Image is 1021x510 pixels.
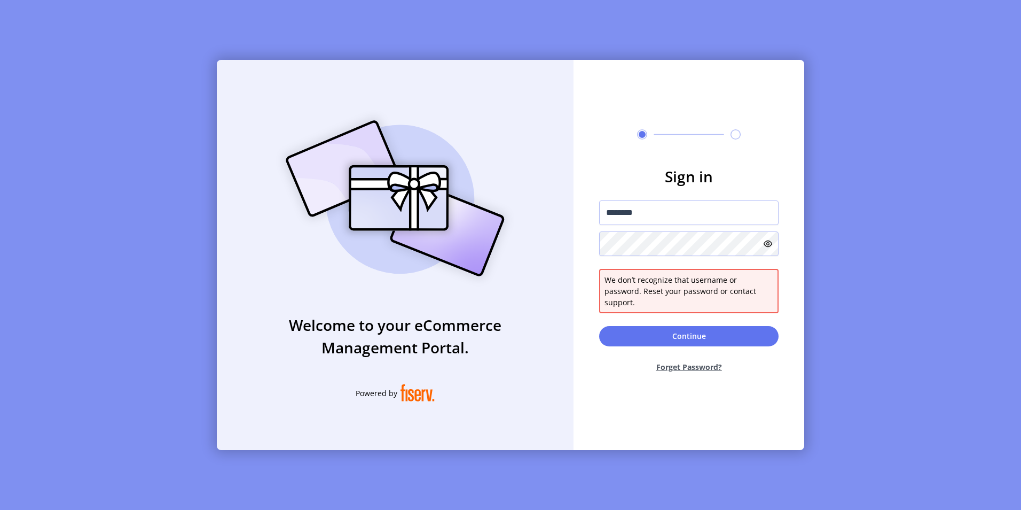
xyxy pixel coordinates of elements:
[270,109,521,288] img: card_Illustration.svg
[217,314,574,359] h3: Welcome to your eCommerce Management Portal.
[599,353,779,381] button: Forget Password?
[599,326,779,346] button: Continue
[604,274,773,308] span: We don’t recognize that username or password. Reset your password or contact support.
[356,388,397,399] span: Powered by
[599,165,779,188] h3: Sign in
